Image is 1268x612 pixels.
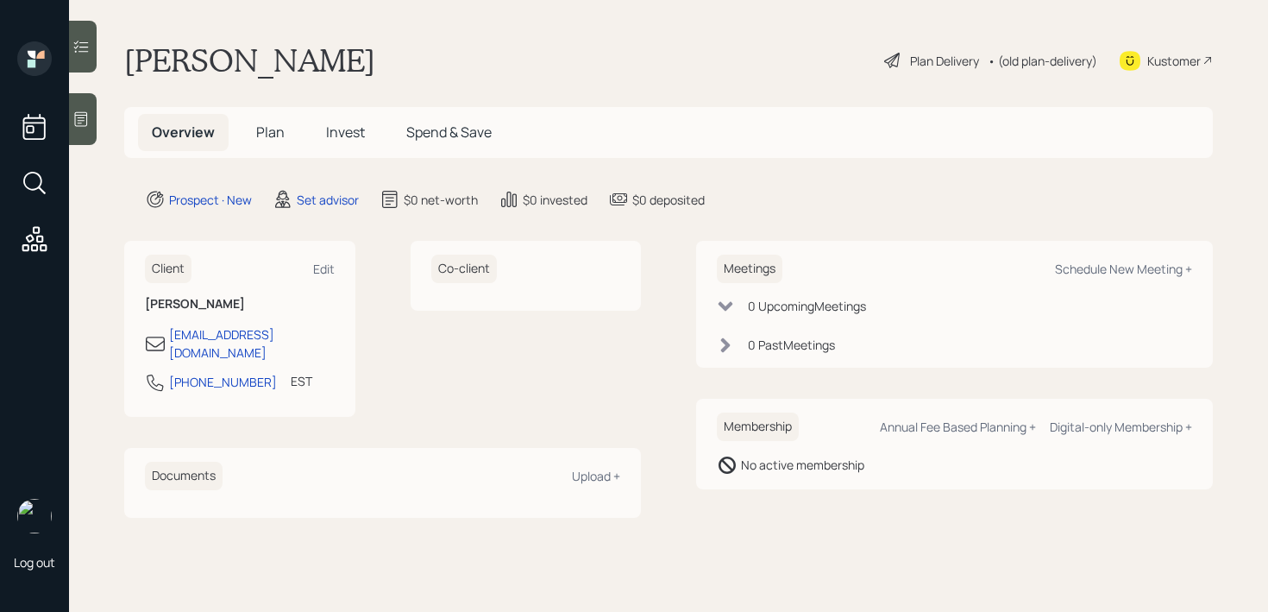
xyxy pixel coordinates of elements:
h6: Client [145,255,191,283]
h1: [PERSON_NAME] [124,41,375,79]
span: Spend & Save [406,123,492,142]
h6: Co-client [431,255,497,283]
div: Edit [313,261,335,277]
div: $0 net-worth [404,191,478,209]
h6: Membership [717,413,799,441]
div: 0 Past Meeting s [748,336,835,354]
div: [EMAIL_ADDRESS][DOMAIN_NAME] [169,325,335,362]
div: Upload + [572,468,620,484]
img: retirable_logo.png [17,499,52,533]
div: Set advisor [297,191,359,209]
div: • (old plan-delivery) [988,52,1097,70]
div: EST [291,372,312,390]
span: Plan [256,123,285,142]
h6: Documents [145,462,223,490]
div: Annual Fee Based Planning + [880,419,1036,435]
div: [PHONE_NUMBER] [169,373,277,391]
div: Digital-only Membership + [1050,419,1192,435]
h6: [PERSON_NAME] [145,297,335,312]
div: Prospect · New [169,191,252,209]
div: $0 invested [523,191,587,209]
div: No active membership [741,456,864,474]
div: $0 deposited [632,191,705,209]
h6: Meetings [717,255,782,283]
div: Log out [14,554,55,571]
span: Invest [326,123,365,142]
div: Schedule New Meeting + [1055,261,1192,277]
span: Overview [152,123,215,142]
div: Plan Delivery [910,52,979,70]
div: 0 Upcoming Meeting s [748,297,866,315]
div: Kustomer [1147,52,1201,70]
